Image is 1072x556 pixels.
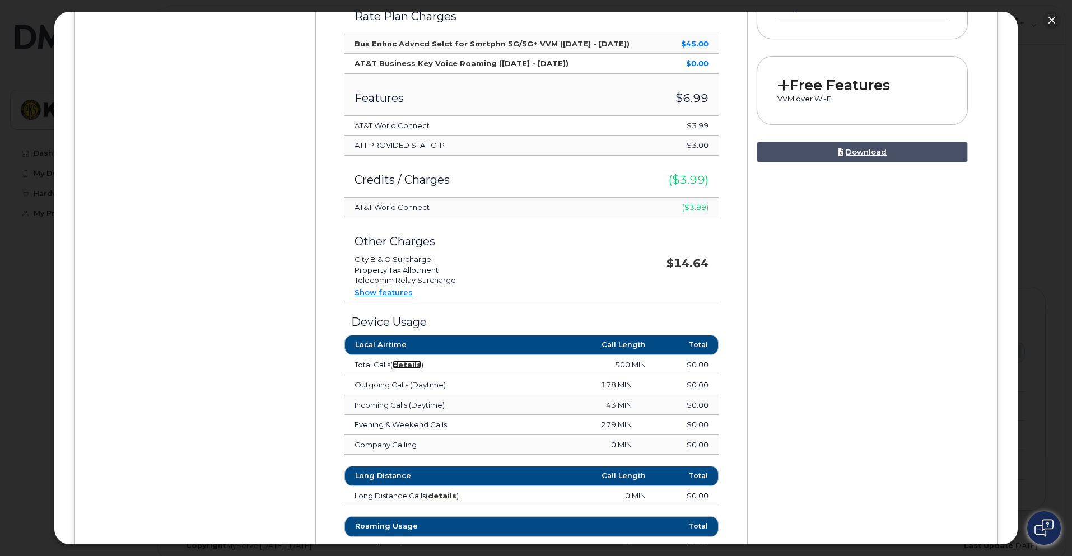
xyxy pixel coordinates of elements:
[656,466,718,486] th: Total
[1034,519,1054,537] img: Open chat
[344,335,500,355] th: Local Airtime
[500,466,656,486] th: Call Length
[344,395,549,415] td: Incoming Calls (Daytime)
[656,335,718,355] th: Total
[656,355,718,375] td: $0.00
[344,415,549,435] td: Evening & Weekend Calls
[500,335,656,355] th: Call Length
[390,360,423,369] span: ( )
[642,375,718,395] td: $0.00
[549,435,642,455] td: 0 MIN
[642,395,718,415] td: $0.00
[344,355,500,375] td: Total Calls
[642,415,718,435] td: $0.00
[344,466,500,486] th: Long Distance
[549,415,642,435] td: 279 MIN
[344,435,549,455] td: Company Calling
[549,395,642,415] td: 43 MIN
[393,360,421,369] a: details
[549,375,642,395] td: 178 MIN
[344,375,549,395] td: Outgoing Calls (Daytime)
[642,435,718,455] td: $0.00
[500,355,656,375] td: 500 MIN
